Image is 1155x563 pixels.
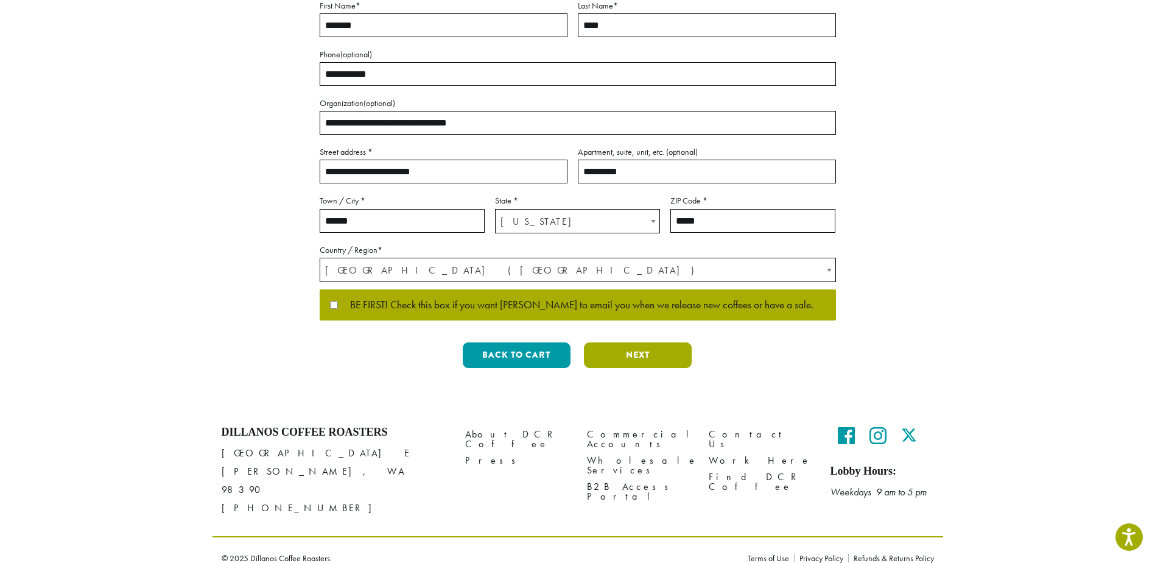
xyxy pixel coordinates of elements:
a: Contact Us [709,426,812,452]
input: BE FIRST! Check this box if you want [PERSON_NAME] to email you when we release new coffees or ha... [330,301,338,309]
label: Apartment, suite, unit, etc. [578,144,836,160]
p: © 2025 Dillanos Coffee Roasters. [222,554,729,562]
a: About DCR Coffee [465,426,569,452]
a: Commercial Accounts [587,426,690,452]
span: (optional) [363,97,395,108]
a: Find DCR Coffee [709,469,812,495]
p: [GEOGRAPHIC_DATA] E [PERSON_NAME], WA 98390 [PHONE_NUMBER] [222,444,447,517]
label: Town / City [320,193,485,208]
a: Refunds & Returns Policy [848,554,934,562]
span: (optional) [666,146,698,157]
span: State [495,209,660,233]
button: Next [584,342,692,368]
h5: Lobby Hours: [830,465,934,478]
span: United States (US) [320,258,835,282]
a: Terms of Use [748,554,794,562]
span: (optional) [340,49,372,60]
label: State [495,193,660,208]
em: Weekdays 9 am to 5 pm [830,486,927,498]
button: Back to cart [463,342,570,368]
label: Organization [320,96,836,111]
a: B2B Access Portal [587,479,690,505]
label: Street address [320,144,567,160]
span: BE FIRST! Check this box if you want [PERSON_NAME] to email you when we release new coffees or ha... [338,300,813,311]
a: Privacy Policy [794,554,848,562]
a: Work Here [709,453,812,469]
label: ZIP Code [670,193,835,208]
span: Country / Region [320,258,836,282]
h4: Dillanos Coffee Roasters [222,426,447,439]
span: Washington [496,210,659,233]
a: Wholesale Services [587,453,690,479]
a: Press [465,453,569,469]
